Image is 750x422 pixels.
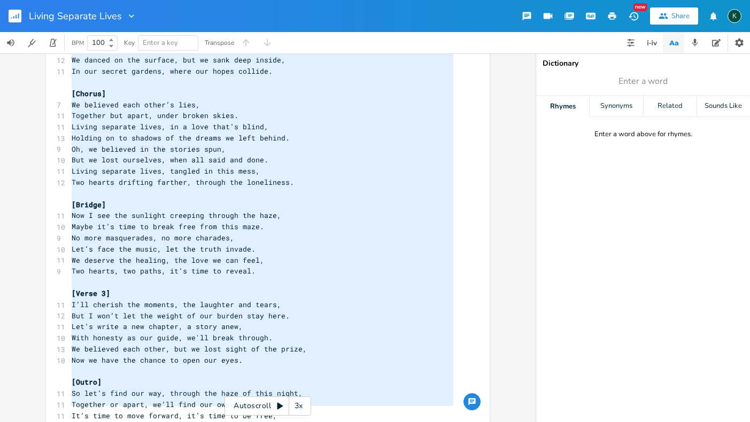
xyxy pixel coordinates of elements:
div: Autoscroll [225,396,311,416]
div: Koval [728,9,741,23]
span: [Chorus] [72,89,106,98]
div: BPM [72,40,84,46]
span: Two hearts drifting farther, through the loneliness. [72,177,294,187]
span: Living separate lives, in a love that’s blind, [72,122,268,131]
span: [Verse 3] [72,288,110,298]
span: It’s time to move forward, it’s time to be free, [72,411,277,420]
span: Living Separate Lives [29,11,122,21]
span: Let’s write a new chapter, a story anew, [72,322,243,331]
span: I’ll cherish the moments, the laughter and tears, [72,300,281,309]
span: Enter a key [143,38,178,48]
span: Now we have the chance to open our eyes. [72,355,243,365]
span: In our secret gardens, where our hopes collide. [72,66,273,76]
button: Share [650,7,698,25]
span: So let’s find our way, through the haze of this night, [72,388,303,398]
div: Synonyms [590,96,643,117]
span: Maybe it’s time to break free from this maze. [72,222,264,231]
span: We believed each other, but we lost sight of the prize, [72,344,307,354]
div: Key [124,40,135,46]
span: Living separate lives, tangled in this mess, [72,166,260,176]
div: 3x [289,396,308,416]
div: Dictionary [543,60,744,67]
div: Transpose [205,40,234,46]
div: Enter a word above for rhymes. [594,130,692,139]
button: K [728,4,741,28]
div: New [633,3,647,11]
span: No more masquerades, no more charades, [72,233,234,243]
span: Holding on to shadows of the dreams we left behind. [72,133,290,143]
span: Enter a word [618,75,668,88]
span: Now I see the sunlight creeping through the haze, [72,210,281,220]
div: Share [671,11,690,21]
span: Together or apart, we’ll find our own light. [72,400,260,409]
span: [Outro] [72,377,102,387]
div: Rhymes [536,96,589,117]
span: We believed each other’s lies, [72,100,200,110]
span: [Bridge] [72,200,106,209]
span: With honesty as our guide, we'll break through. [72,333,273,342]
span: Together but apart, under broken skies. [72,111,238,120]
span: But we lost ourselves, when all said and done. [72,155,268,165]
button: New [623,6,644,26]
span: Let’s face the music, let the truth invade. [72,244,256,254]
span: Two hearts, two paths, it’s time to reveal. [72,266,256,276]
span: But I won’t let the weight of our burden stay here. [72,311,290,321]
span: Oh, we believed in the stories spun, [72,144,226,154]
div: Sounds Like [697,96,750,117]
span: We deserve the healing, the love we can feel, [72,255,264,265]
div: Related [644,96,697,117]
span: We danced on the surface, but we sank deep inside, [72,55,285,65]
